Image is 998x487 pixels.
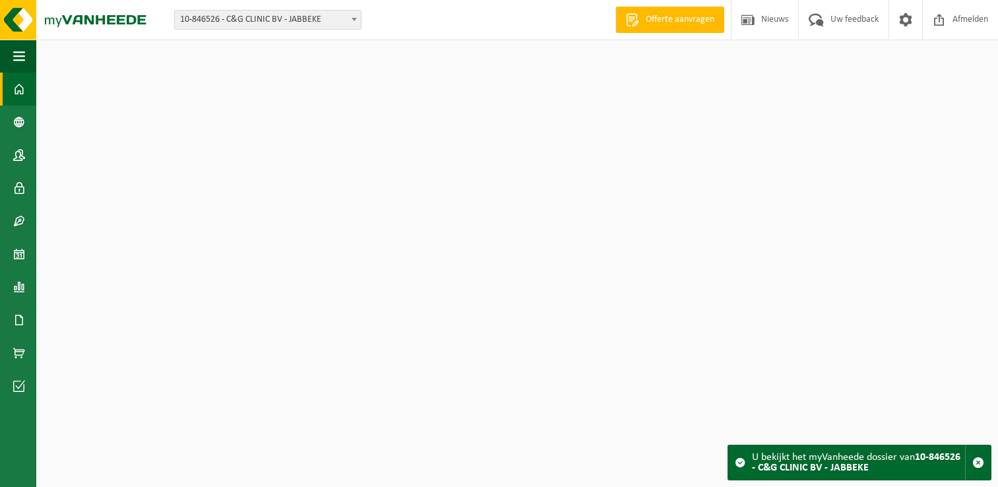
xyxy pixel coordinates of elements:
[7,458,220,487] iframe: chat widget
[175,11,361,29] span: 10-846526 - C&G CLINIC BV - JABBEKE
[174,10,361,30] span: 10-846526 - C&G CLINIC BV - JABBEKE
[752,452,960,473] strong: 10-846526 - C&G CLINIC BV - JABBEKE
[642,13,718,26] span: Offerte aanvragen
[615,7,724,33] a: Offerte aanvragen
[752,445,965,480] div: U bekijkt het myVanheede dossier van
